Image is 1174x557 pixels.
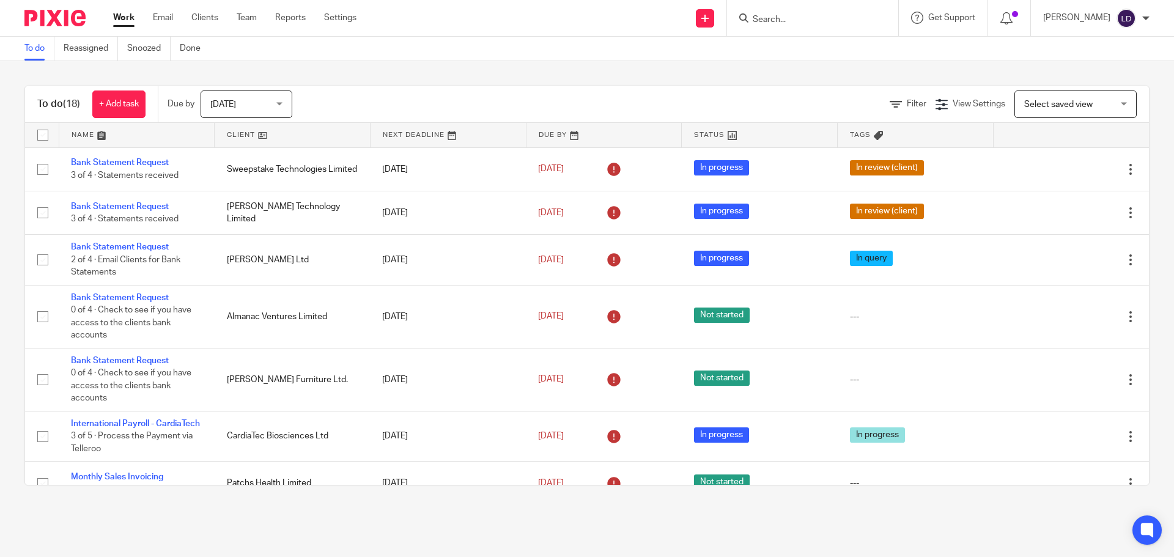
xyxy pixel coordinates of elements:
[71,356,169,365] a: Bank Statement Request
[71,171,179,180] span: 3 of 4 · Statements received
[694,427,749,443] span: In progress
[215,348,371,411] td: [PERSON_NAME] Furniture Ltd.
[64,37,118,61] a: Reassigned
[71,306,191,339] span: 0 of 4 · Check to see if you have access to the clients bank accounts
[215,462,371,505] td: Patchs Health Limited
[850,477,981,489] div: ---
[850,251,893,266] span: In query
[215,285,371,348] td: Almanac Ventures Limited
[694,160,749,175] span: In progress
[168,98,194,110] p: Due by
[370,235,526,285] td: [DATE]
[63,99,80,109] span: (18)
[71,432,193,453] span: 3 of 5 · Process the Payment via Telleroo
[37,98,80,111] h1: To do
[113,12,135,24] a: Work
[370,147,526,191] td: [DATE]
[24,10,86,26] img: Pixie
[694,371,750,386] span: Not started
[370,285,526,348] td: [DATE]
[907,100,926,108] span: Filter
[370,462,526,505] td: [DATE]
[928,13,975,22] span: Get Support
[237,12,257,24] a: Team
[694,251,749,266] span: In progress
[1117,9,1136,28] img: svg%3E
[215,191,371,234] td: [PERSON_NAME] Technology Limited
[24,37,54,61] a: To do
[370,191,526,234] td: [DATE]
[1043,12,1110,24] p: [PERSON_NAME]
[538,479,564,487] span: [DATE]
[71,158,169,167] a: Bank Statement Request
[850,131,871,138] span: Tags
[71,215,179,223] span: 3 of 4 · Statements received
[850,160,924,175] span: In review (client)
[324,12,356,24] a: Settings
[538,256,564,264] span: [DATE]
[850,204,924,219] span: In review (client)
[538,375,564,384] span: [DATE]
[751,15,862,26] input: Search
[850,311,981,323] div: ---
[1024,100,1093,109] span: Select saved view
[694,308,750,323] span: Not started
[538,312,564,321] span: [DATE]
[191,12,218,24] a: Clients
[215,411,371,461] td: CardiaTec Biosciences Ltd
[538,165,564,174] span: [DATE]
[127,37,171,61] a: Snoozed
[694,204,749,219] span: In progress
[71,256,180,277] span: 2 of 4 · Email Clients for Bank Statements
[71,419,200,428] a: International Payroll - CardiaTech
[92,90,146,118] a: + Add task
[215,147,371,191] td: Sweepstake Technologies Limited
[850,374,981,386] div: ---
[215,235,371,285] td: [PERSON_NAME] Ltd
[370,348,526,411] td: [DATE]
[694,474,750,490] span: Not started
[953,100,1005,108] span: View Settings
[71,473,163,481] a: Monthly Sales Invoicing
[71,202,169,211] a: Bank Statement Request
[538,208,564,217] span: [DATE]
[153,12,173,24] a: Email
[210,100,236,109] span: [DATE]
[850,427,905,443] span: In progress
[180,37,210,61] a: Done
[370,411,526,461] td: [DATE]
[71,369,191,402] span: 0 of 4 · Check to see if you have access to the clients bank accounts
[71,293,169,302] a: Bank Statement Request
[538,432,564,440] span: [DATE]
[71,243,169,251] a: Bank Statement Request
[275,12,306,24] a: Reports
